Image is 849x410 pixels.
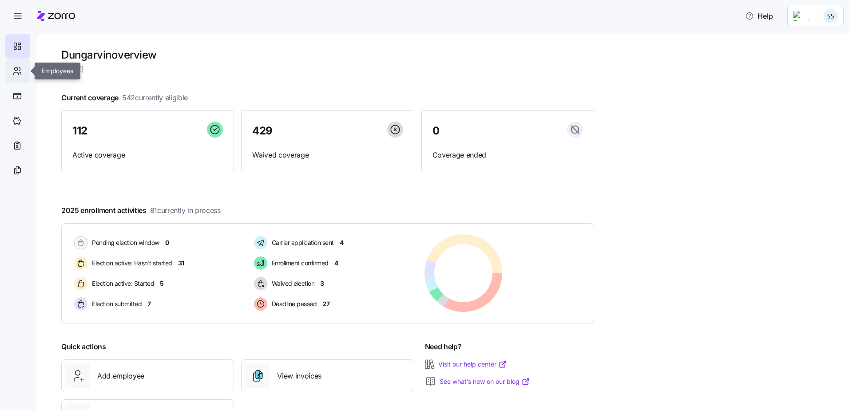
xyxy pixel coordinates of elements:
[150,205,221,216] span: 81 currently in process
[61,92,188,103] span: Current coverage
[252,126,273,136] span: 429
[61,48,594,62] h1: Dungarvin overview
[340,238,344,247] span: 4
[61,341,106,352] span: Quick actions
[97,371,144,382] span: Add employee
[269,238,334,247] span: Carrier application sent
[425,341,462,352] span: Need help?
[793,11,811,21] img: Employer logo
[322,300,329,308] span: 27
[277,371,321,382] span: View invoices
[61,205,221,216] span: 2025 enrollment activities
[160,279,164,288] span: 5
[745,11,773,21] span: Help
[440,377,530,386] a: See what’s new on our blog
[72,126,87,136] span: 112
[61,63,594,75] span: [DATE]
[252,150,403,161] span: Waived coverage
[824,9,838,23] img: b3a65cbeab486ed89755b86cd886e362
[89,238,159,247] span: Pending election window
[89,300,142,308] span: Election submitted
[122,92,188,103] span: 542 currently eligible
[178,259,184,268] span: 31
[320,279,324,288] span: 3
[269,300,317,308] span: Deadline passed
[334,259,338,268] span: 4
[438,360,507,369] a: Visit our help center
[432,126,440,136] span: 0
[89,279,154,288] span: Election active: Started
[738,7,780,25] button: Help
[72,150,223,161] span: Active coverage
[147,300,151,308] span: 7
[432,150,583,161] span: Coverage ended
[269,279,315,288] span: Waived election
[269,259,329,268] span: Enrollment confirmed
[165,238,169,247] span: 0
[89,259,172,268] span: Election active: Hasn't started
